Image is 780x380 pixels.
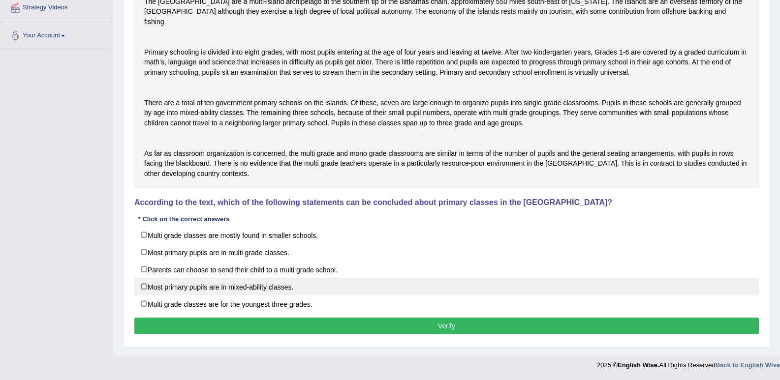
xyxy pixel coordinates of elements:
[134,295,759,313] label: Multi grade classes are for the youngest three grades.
[134,198,759,207] h4: According to the text, which of the following statements can be concluded about primary classes i...
[134,243,759,261] label: Most primary pupils are in multi grade classes.
[134,226,759,244] label: Multi grade classes are mostly found in smaller schools.
[0,22,113,47] a: Your Account
[618,361,659,369] strong: English Wise.
[134,214,233,224] div: * Click on the correct answers
[134,318,759,334] button: Verify
[134,261,759,278] label: Parents can choose to send their child to a multi grade school.
[134,278,759,295] label: Most primary pupils are in mixed-ability classes.
[597,355,780,370] div: 2025 © All Rights Reserved
[716,361,780,369] a: Back to English Wise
